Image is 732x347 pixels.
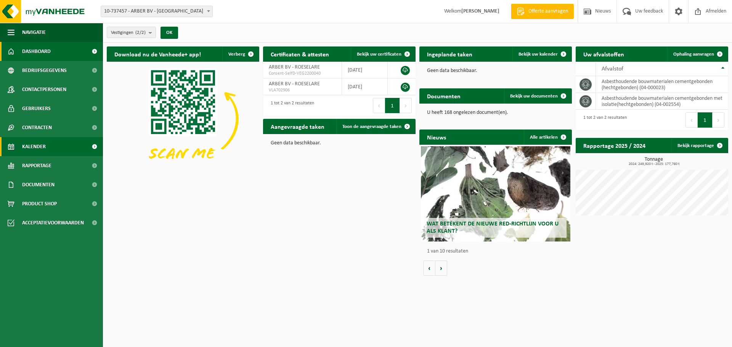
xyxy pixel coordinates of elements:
[400,98,412,113] button: Next
[419,130,454,144] h2: Nieuws
[671,138,727,153] a: Bekijk rapportage
[22,175,55,194] span: Documenten
[504,88,571,104] a: Bekijk uw documenten
[527,8,570,15] span: Offerte aanvragen
[427,249,568,254] p: 1 van 10 resultaten
[596,76,728,93] td: asbesthoudende bouwmaterialen cementgebonden (hechtgebonden) (04-000023)
[22,61,67,80] span: Bedrijfsgegevens
[222,46,258,62] button: Verberg
[22,99,51,118] span: Gebruikers
[461,8,499,14] strong: [PERSON_NAME]
[510,94,558,99] span: Bekijk uw documenten
[22,194,57,213] span: Product Shop
[107,27,156,38] button: Vestigingen(2/2)
[427,68,564,74] p: Geen data beschikbaar.
[435,261,447,276] button: Volgende
[107,62,259,176] img: Download de VHEPlus App
[269,81,320,87] span: ARBER BV - ROESELARE
[421,146,570,241] a: Wat betekent de nieuwe RED-richtlijn voor u als klant?
[385,98,400,113] button: 1
[512,46,571,62] a: Bekijk uw kalender
[22,23,46,42] span: Navigatie
[111,27,146,38] span: Vestigingen
[22,213,84,232] span: Acceptatievoorwaarden
[351,46,415,62] a: Bekijk uw certificaten
[419,46,480,61] h2: Ingeplande taken
[271,141,408,146] p: Geen data beschikbaar.
[423,261,435,276] button: Vorige
[269,64,320,70] span: ARBER BV - ROESELARE
[22,42,51,61] span: Dashboard
[269,70,336,77] span: Consent-SelfD-VEG2200040
[228,52,245,57] span: Verberg
[511,4,574,19] a: Offerte aanvragen
[524,130,571,145] a: Alle artikelen
[101,6,213,17] span: 10-737457 - ARBER BV - ROESELARE
[518,52,558,57] span: Bekijk uw kalender
[263,46,337,61] h2: Certificaten & attesten
[263,119,332,134] h2: Aangevraagde taken
[22,156,51,175] span: Rapportage
[269,87,336,93] span: VLA702906
[576,46,632,61] h2: Uw afvalstoffen
[427,221,559,234] span: Wat betekent de nieuwe RED-richtlijn voor u als klant?
[373,98,385,113] button: Previous
[22,137,46,156] span: Kalender
[602,66,623,72] span: Afvalstof
[336,119,415,134] a: Toon de aangevraagde taken
[667,46,727,62] a: Ophaling aanvragen
[135,30,146,35] count: (2/2)
[107,46,209,61] h2: Download nu de Vanheede+ app!
[427,110,564,115] p: U heeft 168 ongelezen document(en).
[579,162,728,166] span: 2024: 249,920 t - 2025: 177,780 t
[342,62,388,78] td: [DATE]
[267,97,314,114] div: 1 tot 2 van 2 resultaten
[161,27,178,39] button: OK
[579,112,627,128] div: 1 tot 2 van 2 resultaten
[101,6,212,17] span: 10-737457 - ARBER BV - ROESELARE
[698,112,713,128] button: 1
[576,138,653,153] h2: Rapportage 2025 / 2024
[22,80,66,99] span: Contactpersonen
[713,112,724,128] button: Next
[673,52,714,57] span: Ophaling aanvragen
[596,93,728,110] td: asbesthoudende bouwmaterialen cementgebonden met isolatie(hechtgebonden) (04-002554)
[579,157,728,166] h3: Tonnage
[685,112,698,128] button: Previous
[419,88,468,103] h2: Documenten
[357,52,401,57] span: Bekijk uw certificaten
[342,124,401,129] span: Toon de aangevraagde taken
[22,118,52,137] span: Contracten
[342,78,388,95] td: [DATE]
